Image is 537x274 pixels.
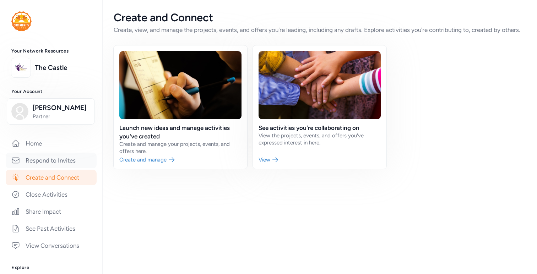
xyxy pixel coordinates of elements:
a: The Castle [35,63,91,73]
span: [PERSON_NAME] [33,103,90,113]
span: Partner [33,113,90,120]
img: logo [11,11,32,31]
a: See Past Activities [6,221,97,236]
h3: Explore [11,265,91,270]
a: View Conversations [6,238,97,253]
a: Respond to Invites [6,153,97,168]
a: Create and Connect [6,170,97,185]
a: Share Impact [6,204,97,219]
button: [PERSON_NAME]Partner [7,98,95,125]
a: Close Activities [6,187,97,202]
a: Home [6,136,97,151]
div: Create, view, and manage the projects, events, and offers you're leading, including any drafts. E... [114,26,526,34]
div: Create and Connect [114,11,526,24]
h3: Your Network Resources [11,48,91,54]
h3: Your Account [11,89,91,94]
img: logo [13,60,29,76]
